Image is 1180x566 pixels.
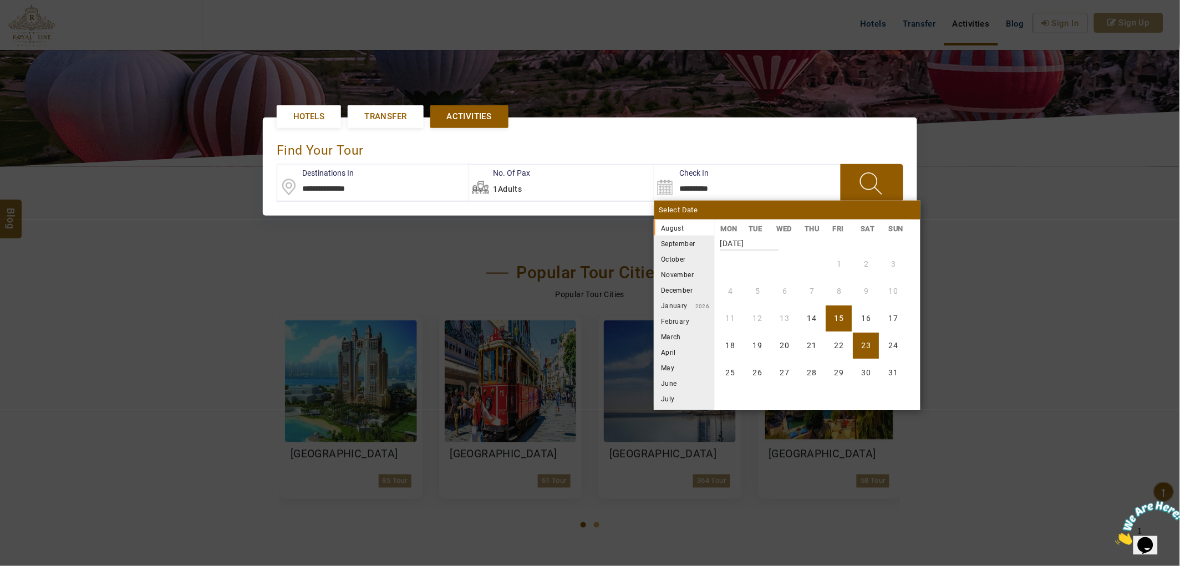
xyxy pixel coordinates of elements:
[277,105,341,128] a: Hotels
[293,111,324,123] span: Hotels
[447,111,492,123] span: Activities
[654,267,715,282] li: November
[720,231,779,251] strong: [DATE]
[853,333,879,359] li: Saturday, 23 August 2025
[4,4,9,14] span: 1
[743,223,771,234] li: TUE
[277,167,354,179] label: Destinations In
[654,329,715,344] li: March
[799,360,825,386] li: Thursday, 28 August 2025
[827,223,855,234] li: FRI
[430,105,508,128] a: Activities
[771,223,799,234] li: WED
[684,226,762,232] small: 2025
[826,360,852,386] li: Friday, 29 August 2025
[654,360,715,375] li: May
[654,313,715,329] li: February
[881,333,907,359] li: Sunday, 24 August 2025
[469,167,531,179] label: No. Of Pax
[745,333,771,359] li: Tuesday, 19 August 2025
[654,236,715,251] li: September
[715,223,743,234] li: MON
[654,344,715,360] li: April
[348,105,423,128] a: Transfer
[654,391,715,406] li: July
[654,201,920,220] div: Select Date
[654,375,715,391] li: June
[799,333,825,359] li: Thursday, 21 August 2025
[654,298,715,313] li: January
[881,305,907,332] li: Sunday, 17 August 2025
[494,185,522,193] span: 1Adults
[718,360,744,386] li: Monday, 25 August 2025
[688,303,710,309] small: 2026
[881,360,907,386] li: Sunday, 31 August 2025
[4,4,73,48] img: Chat attention grabber
[826,305,852,332] li: Friday, 15 August 2025
[772,360,798,386] li: Wednesday, 27 August 2025
[799,223,827,234] li: THU
[654,251,715,267] li: October
[654,220,715,236] li: August
[1111,497,1180,549] iframe: chat widget
[855,223,883,234] li: SAT
[772,333,798,359] li: Wednesday, 20 August 2025
[853,305,879,332] li: Saturday, 16 August 2025
[826,333,852,359] li: Friday, 22 August 2025
[718,333,744,359] li: Monday, 18 August 2025
[654,282,715,298] li: December
[654,167,709,179] label: Check In
[853,360,879,386] li: Saturday, 30 August 2025
[364,111,406,123] span: Transfer
[745,360,771,386] li: Tuesday, 26 August 2025
[277,131,903,164] div: find your Tour
[883,223,911,234] li: SUN
[799,305,825,332] li: Thursday, 14 August 2025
